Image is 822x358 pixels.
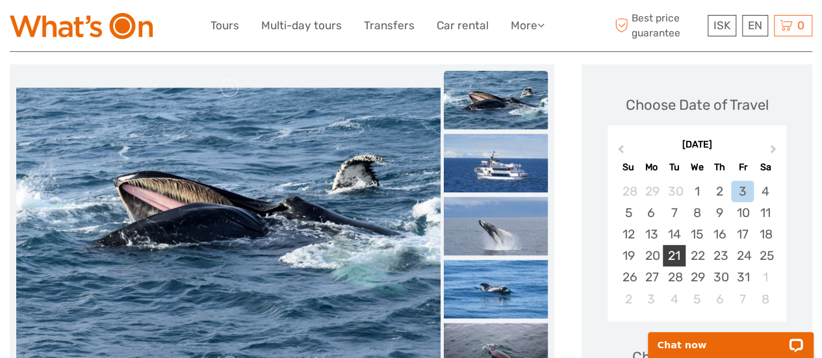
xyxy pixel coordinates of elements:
div: Choose Tuesday, June 30th, 2026 [663,181,686,202]
div: Choose Monday, August 3rd, 2026 [640,288,663,310]
img: What's On [10,13,153,39]
div: Choose Monday, July 20th, 2026 [640,245,663,266]
img: 958f0860723b436f95885160a6a8892a_slider_thumbnail.jpg [444,197,548,255]
div: Mo [640,159,663,176]
div: Choose Saturday, August 1st, 2026 [754,266,777,288]
div: Choose Friday, July 10th, 2026 [731,202,754,224]
div: Choose Monday, June 29th, 2026 [640,181,663,202]
span: 0 [795,19,806,32]
div: Th [708,159,731,176]
div: Choose Friday, July 24th, 2026 [731,245,754,266]
div: Choose Tuesday, July 14th, 2026 [663,224,686,245]
div: [DATE] [608,138,786,152]
div: Choose Thursday, July 2nd, 2026 [708,181,731,202]
div: Choose Thursday, August 6th, 2026 [708,288,731,310]
div: Choose Thursday, July 30th, 2026 [708,266,731,288]
div: Choose Monday, July 13th, 2026 [640,224,663,245]
div: Choose Wednesday, July 8th, 2026 [686,202,708,224]
div: Choose Friday, July 3rd, 2026 [731,181,754,202]
div: Fr [731,159,754,176]
span: ISK [713,19,730,32]
div: Choose Tuesday, July 21st, 2026 [663,245,686,266]
div: Sa [754,159,777,176]
div: Choose Sunday, June 28th, 2026 [617,181,639,202]
div: Choose Sunday, July 12th, 2026 [617,224,639,245]
div: Choose Sunday, July 19th, 2026 [617,245,639,266]
a: Car rental [437,16,489,35]
a: Tours [211,16,239,35]
div: Choose Wednesday, August 5th, 2026 [686,288,708,310]
div: Choose Tuesday, July 7th, 2026 [663,202,686,224]
div: Choose Wednesday, July 15th, 2026 [686,224,708,245]
div: Choose Wednesday, July 29th, 2026 [686,266,708,288]
img: 82281b81652e414592d277d9b75227da_slider_thumbnail.jpg [444,260,548,318]
div: Choose Saturday, July 18th, 2026 [754,224,777,245]
div: EN [742,15,768,36]
div: Choose Monday, July 6th, 2026 [640,202,663,224]
div: Choose Friday, August 7th, 2026 [731,288,754,310]
span: Best price guarantee [611,11,704,40]
div: Choose Tuesday, August 4th, 2026 [663,288,686,310]
a: Transfers [364,16,415,35]
div: Choose Sunday, July 26th, 2026 [617,266,639,288]
div: Choose Thursday, July 9th, 2026 [708,202,731,224]
div: Choose Saturday, July 11th, 2026 [754,202,777,224]
div: Choose Wednesday, July 22nd, 2026 [686,245,708,266]
div: Choose Monday, July 27th, 2026 [640,266,663,288]
div: Choose Sunday, July 5th, 2026 [617,202,639,224]
div: Choose Date of Travel [626,95,769,115]
div: Choose Friday, July 31st, 2026 [731,266,754,288]
div: Su [617,159,639,176]
img: c56d499c1b624f2c9e478ce81c54d960_slider_thumbnail.jpg [444,134,548,192]
div: month 2026-07 [611,181,782,310]
div: Choose Thursday, July 23rd, 2026 [708,245,731,266]
div: Choose Wednesday, July 1st, 2026 [686,181,708,202]
div: Tu [663,159,686,176]
div: Choose Saturday, August 8th, 2026 [754,288,777,310]
img: bd962d1e18b24955b2b183fae4996b3b_slider_thumbnail.jpg [444,71,548,129]
a: More [511,16,545,35]
div: Choose Sunday, August 2nd, 2026 [617,288,639,310]
div: Choose Friday, July 17th, 2026 [731,224,754,245]
a: Multi-day tours [261,16,342,35]
iframe: LiveChat chat widget [639,317,822,358]
div: Choose Saturday, July 25th, 2026 [754,245,777,266]
div: Choose Thursday, July 16th, 2026 [708,224,731,245]
div: Choose Tuesday, July 28th, 2026 [663,266,686,288]
button: Next Month [764,142,785,162]
button: Previous Month [609,142,630,162]
div: Choose Saturday, July 4th, 2026 [754,181,777,202]
div: We [686,159,708,176]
